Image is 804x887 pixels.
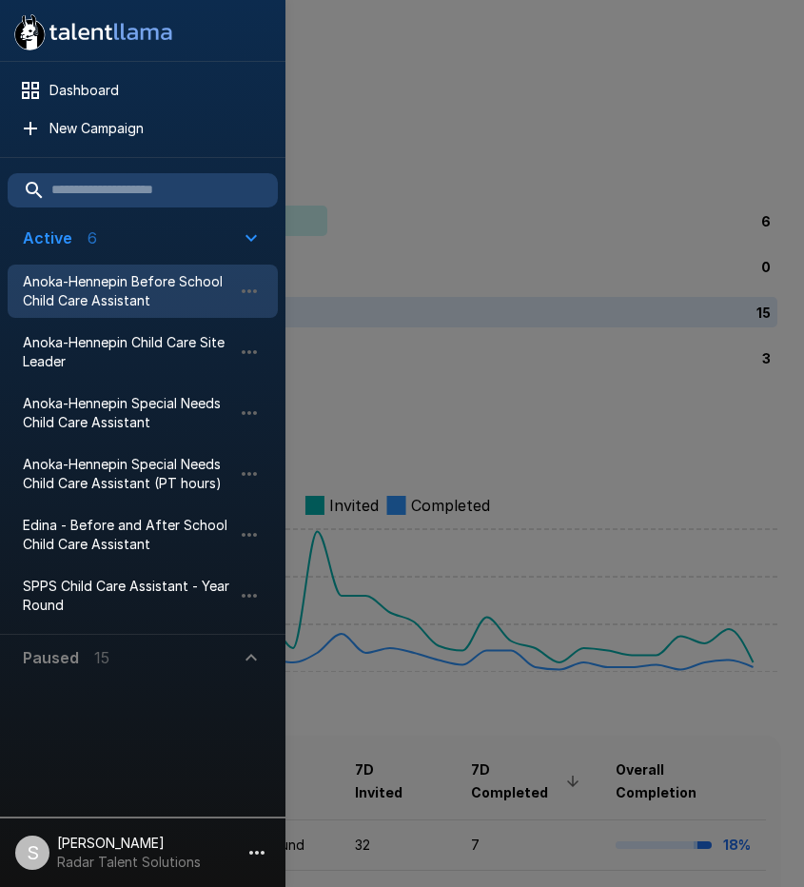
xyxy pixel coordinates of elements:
p: [PERSON_NAME] [57,834,201,853]
div: Edina - Before and After School Child Care Assistant [8,508,278,562]
span: Anoka-Hennepin Special Needs Child Care Assistant [23,394,232,432]
span: Anoka-Hennepin Before School Child Care Assistant [23,272,232,310]
p: Paused [23,646,79,669]
div: New Campaign [8,111,278,146]
p: 6 [88,227,97,249]
button: Active6 [8,215,278,261]
span: Dashboard [49,81,263,100]
span: Anoka-Hennepin Child Care Site Leader [23,333,232,371]
p: Radar Talent Solutions [57,853,201,872]
div: Anoka-Hennepin Special Needs Child Care Assistant (PT hours) [8,447,278,501]
div: Anoka-Hennepin Before School Child Care Assistant [8,265,278,318]
p: 15 [94,646,109,669]
span: Anoka-Hennepin Special Needs Child Care Assistant (PT hours) [23,455,232,493]
button: Paused15 [8,635,278,680]
div: Anoka-Hennepin Special Needs Child Care Assistant [8,386,278,440]
div: SPPS Child Care Assistant - Year Round [8,569,278,622]
div: S [15,836,49,870]
div: Anoka-Hennepin Child Care Site Leader [8,325,278,379]
div: Dashboard [8,73,278,108]
span: Edina - Before and After School Child Care Assistant [23,516,232,554]
p: Active [23,227,72,249]
span: New Campaign [49,119,263,138]
span: SPPS Child Care Assistant - Year Round [23,577,232,615]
